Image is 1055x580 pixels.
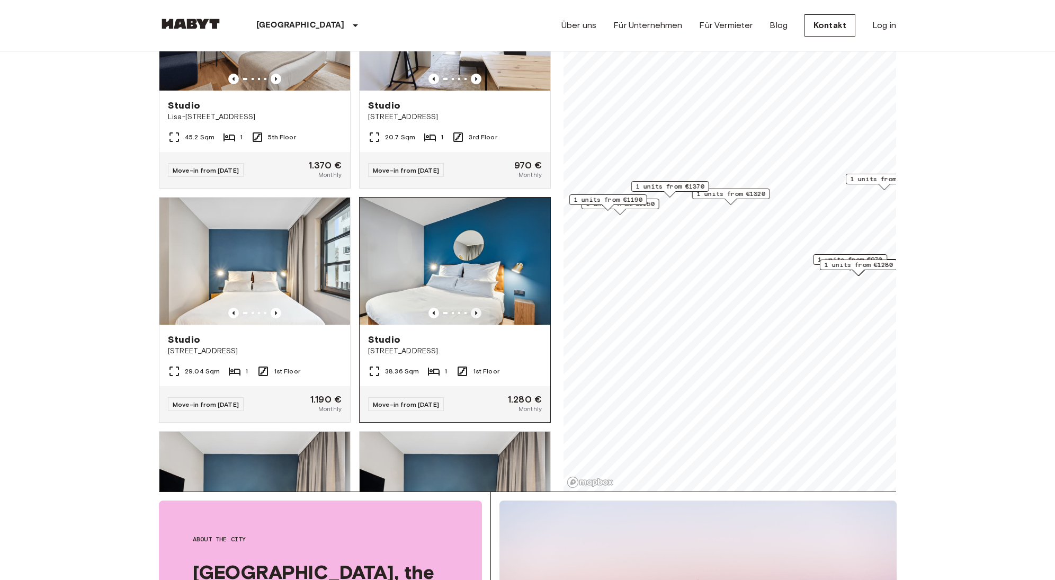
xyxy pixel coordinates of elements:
[818,255,882,264] span: 1 units from €970
[508,395,542,404] span: 1.280 €
[514,160,542,170] span: 970 €
[770,19,788,32] a: Blog
[385,367,419,376] span: 38.36 Sqm
[271,308,281,318] button: Previous image
[872,19,896,32] a: Log in
[193,534,448,544] span: About the city
[368,112,542,122] span: [STREET_ADDRESS]
[636,182,704,191] span: 1 units from €1370
[820,260,898,276] div: Map marker
[569,194,647,211] div: Map marker
[240,132,243,142] span: 1
[518,404,542,414] span: Monthly
[813,254,887,271] div: Map marker
[185,132,214,142] span: 45.2 Sqm
[441,132,443,142] span: 1
[699,19,753,32] a: Für Vermieter
[274,367,300,376] span: 1st Floor
[582,199,659,215] div: Map marker
[469,132,497,142] span: 3rd Floor
[309,160,342,170] span: 1.370 €
[368,99,400,112] span: Studio
[567,476,613,488] a: Mapbox logo
[318,170,342,180] span: Monthly
[271,74,281,84] button: Previous image
[471,74,481,84] button: Previous image
[245,367,248,376] span: 1
[228,74,239,84] button: Previous image
[228,308,239,318] button: Previous image
[373,166,439,174] span: Move-in from [DATE]
[310,395,342,404] span: 1.190 €
[428,308,439,318] button: Previous image
[518,170,542,180] span: Monthly
[168,99,200,112] span: Studio
[631,181,709,198] div: Map marker
[368,346,542,356] span: [STREET_ADDRESS]
[574,195,642,204] span: 1 units from €1190
[159,19,222,29] img: Habyt
[359,197,551,423] a: Marketing picture of unit DE-01-484-106-01Previous imagePrevious imageStudio[STREET_ADDRESS]38.36...
[159,197,351,423] a: Marketing picture of unit DE-01-483-108-01Previous imagePrevious imageStudio[STREET_ADDRESS]29.04...
[613,19,682,32] a: Für Unternehmen
[318,404,342,414] span: Monthly
[825,260,893,270] span: 1 units from €1280
[697,189,765,199] span: 1 units from €1320
[256,19,345,32] p: [GEOGRAPHIC_DATA]
[561,19,596,32] a: Über uns
[360,432,550,559] img: Marketing picture of unit DE-01-480-116-01
[444,367,447,376] span: 1
[586,199,655,209] span: 1 units from €1150
[173,166,239,174] span: Move-in from [DATE]
[473,367,499,376] span: 1st Floor
[692,189,770,205] div: Map marker
[159,198,350,325] img: Marketing picture of unit DE-01-483-108-01
[804,14,855,37] a: Kontakt
[368,333,400,346] span: Studio
[373,400,439,408] span: Move-in from [DATE]
[168,333,200,346] span: Studio
[168,112,342,122] span: Lisa-[STREET_ADDRESS]
[851,174,919,184] span: 1 units from €1100
[846,174,924,190] div: Map marker
[428,74,439,84] button: Previous image
[185,367,220,376] span: 29.04 Sqm
[385,132,415,142] span: 20.7 Sqm
[173,400,239,408] span: Move-in from [DATE]
[471,308,481,318] button: Previous image
[159,432,350,559] img: Marketing picture of unit DE-01-482-103-01
[268,132,296,142] span: 5th Floor
[360,198,550,325] img: Marketing picture of unit DE-01-484-106-01
[168,346,342,356] span: [STREET_ADDRESS]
